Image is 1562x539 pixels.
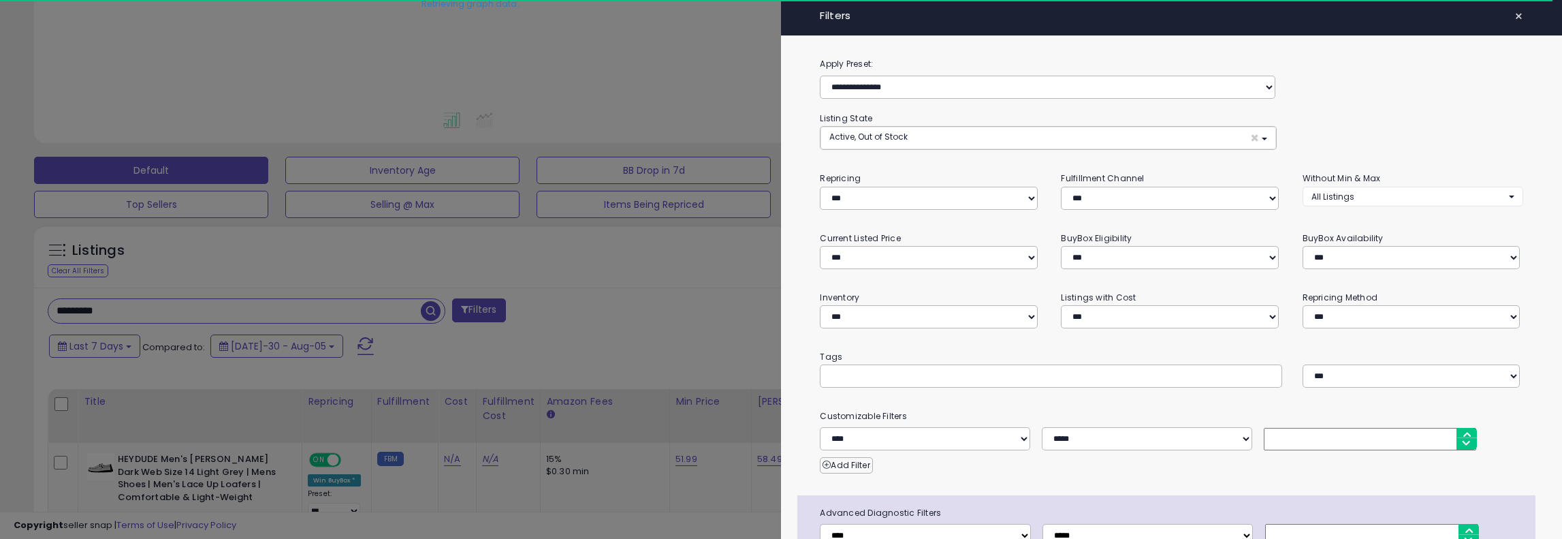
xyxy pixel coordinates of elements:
span: All Listings [1311,191,1354,202]
button: × [1509,7,1529,26]
small: BuyBox Eligibility [1061,232,1132,244]
span: Advanced Diagnostic Filters [810,506,1535,521]
small: Listings with Cost [1061,292,1136,303]
small: Fulfillment Channel [1061,172,1144,184]
button: All Listings [1303,187,1523,206]
small: Current Listed Price [820,232,900,244]
span: × [1514,7,1523,26]
span: × [1250,131,1259,145]
small: Tags [810,350,1533,365]
h4: Filters [820,10,1523,22]
small: Customizable Filters [810,409,1533,424]
button: Active, Out of Stock × [820,127,1276,149]
label: Apply Preset: [810,57,1533,72]
button: Add Filter [820,457,872,474]
small: Repricing [820,172,861,184]
span: Active, Out of Stock [829,131,908,142]
small: Without Min & Max [1303,172,1381,184]
small: BuyBox Availability [1303,232,1384,244]
small: Repricing Method [1303,292,1378,303]
small: Inventory [820,292,859,303]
